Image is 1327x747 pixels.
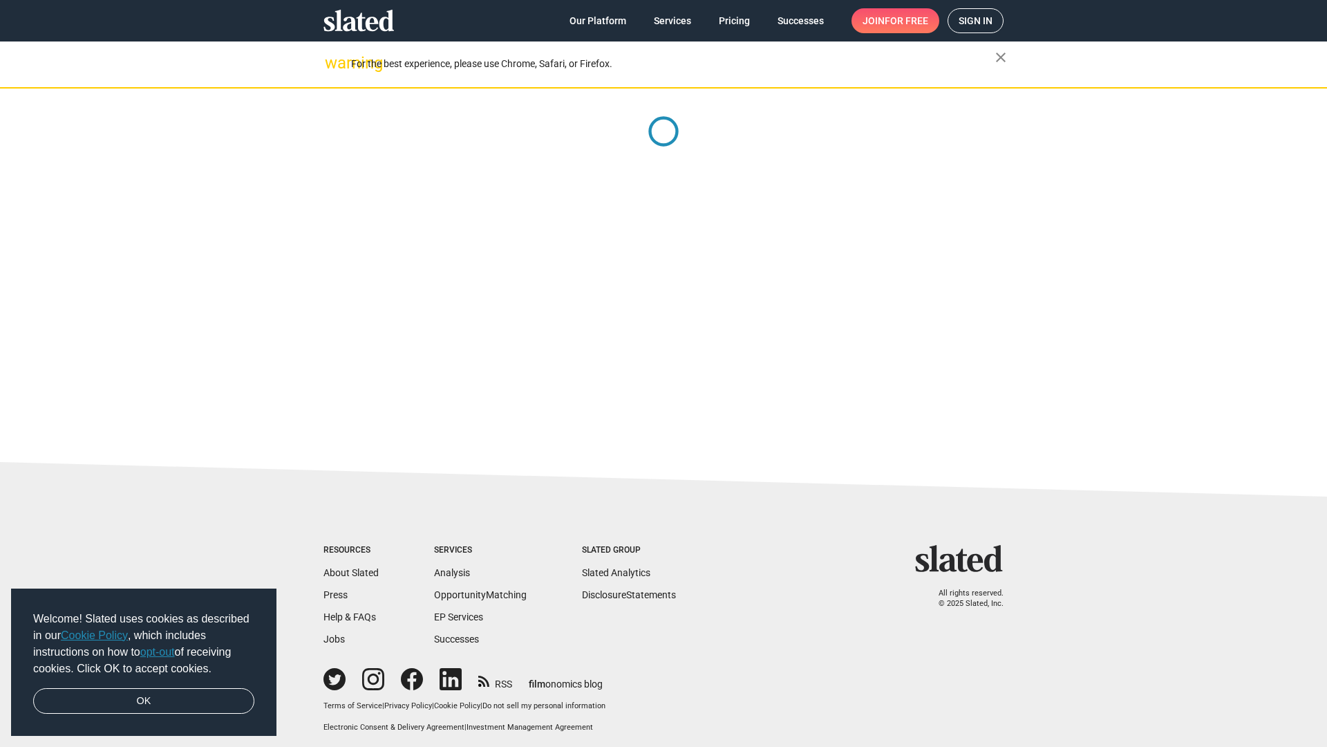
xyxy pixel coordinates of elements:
[61,629,128,641] a: Cookie Policy
[851,8,939,33] a: Joinfor free
[323,567,379,578] a: About Slated
[434,701,480,710] a: Cookie Policy
[11,589,276,737] div: cookieconsent
[323,611,376,622] a: Help & FAQs
[778,8,824,33] span: Successes
[992,49,1009,66] mat-icon: close
[643,8,702,33] a: Services
[325,55,341,71] mat-icon: warning
[558,8,637,33] a: Our Platform
[434,545,527,556] div: Services
[323,589,348,600] a: Press
[529,667,603,691] a: filmonomics blog
[323,634,345,645] a: Jobs
[432,701,434,710] span: |
[351,55,995,73] div: For the best experience, please use Chrome, Safari, or Firefox.
[33,688,254,714] a: dismiss cookie message
[570,8,626,33] span: Our Platform
[467,723,593,732] a: Investment Management Agreement
[959,9,992,33] span: Sign in
[863,8,928,33] span: Join
[582,589,676,600] a: DisclosureStatements
[766,8,835,33] a: Successes
[434,589,527,600] a: OpportunityMatching
[924,589,1004,609] p: All rights reserved. © 2025 Slated, Inc.
[33,611,254,677] span: Welcome! Slated uses cookies as described in our , which includes instructions on how to of recei...
[948,8,1004,33] a: Sign in
[382,701,384,710] span: |
[582,567,650,578] a: Slated Analytics
[323,545,379,556] div: Resources
[885,8,928,33] span: for free
[323,701,382,710] a: Terms of Service
[529,679,545,690] span: film
[480,701,482,710] span: |
[434,611,483,622] a: EP Services
[434,567,470,578] a: Analysis
[582,545,676,556] div: Slated Group
[464,723,467,732] span: |
[708,8,761,33] a: Pricing
[478,670,512,691] a: RSS
[654,8,691,33] span: Services
[323,723,464,732] a: Electronic Consent & Delivery Agreement
[140,646,175,658] a: opt-out
[384,701,432,710] a: Privacy Policy
[719,8,750,33] span: Pricing
[482,701,605,712] button: Do not sell my personal information
[434,634,479,645] a: Successes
